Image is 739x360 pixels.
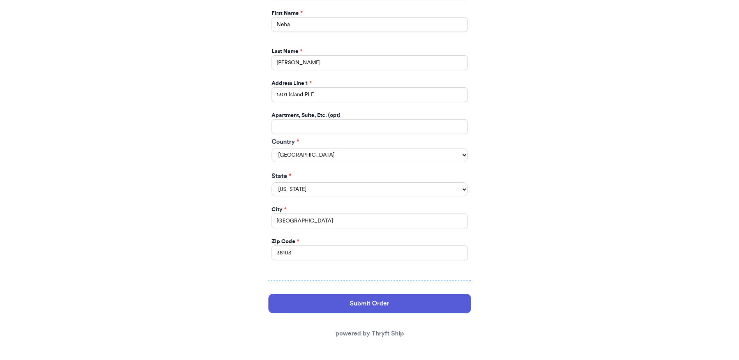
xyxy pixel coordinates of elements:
a: powered by Thryft Ship [335,330,404,337]
input: 12345 [272,245,468,260]
label: First Name [272,9,303,17]
label: Zip Code [272,238,299,245]
label: City [272,206,286,214]
label: Apartment, Suite, Etc. (opt) [272,111,340,119]
button: Submit Order [268,294,471,313]
label: Address Line 1 [272,79,312,87]
input: First Name [272,17,468,32]
input: Last Name [272,55,468,70]
label: Country [272,137,468,146]
label: Last Name [272,48,302,55]
label: State [272,171,468,181]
